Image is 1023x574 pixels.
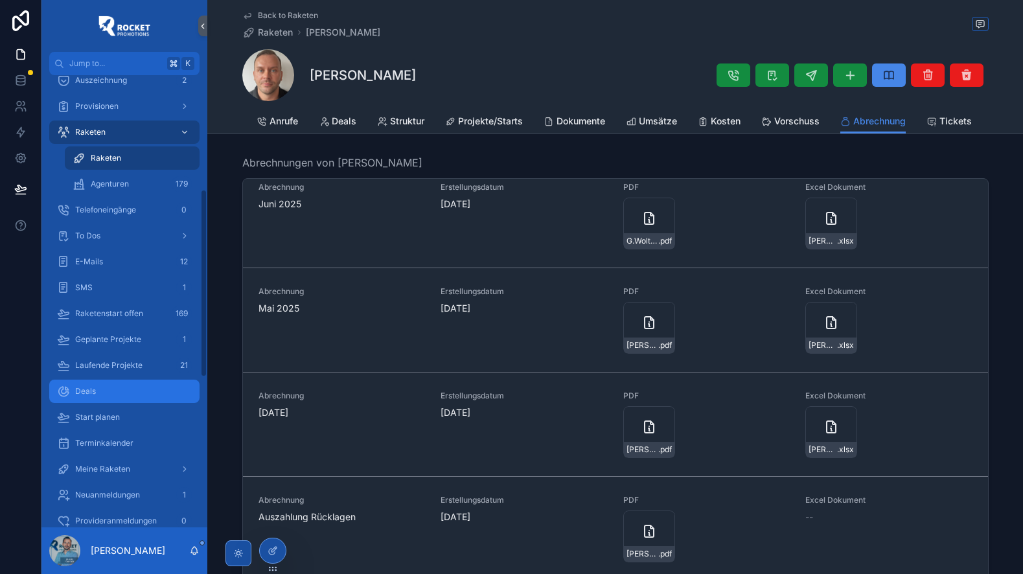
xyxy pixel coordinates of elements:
span: Raketen [75,127,106,137]
div: scrollable content [41,75,207,527]
a: Neuanmeldungen1 [49,483,200,507]
span: Abrechnung [259,495,426,505]
span: Excel Dokument [805,391,972,401]
span: Dokumente [557,115,605,128]
span: Umsätze [639,115,677,128]
span: [DATE] [259,406,426,419]
a: Raketen [49,121,200,144]
a: Meine Raketen [49,457,200,481]
span: Meine Raketen [75,464,130,474]
a: Raketenstart offen169 [49,302,200,325]
a: Raketen [242,26,293,39]
a: SMS1 [49,276,200,299]
span: To Dos [75,231,100,241]
div: 21 [176,358,192,373]
span: [PERSON_NAME] [809,444,837,455]
span: Excel Dokument [805,182,972,192]
p: [PERSON_NAME] [91,544,165,557]
span: Abrechnung [259,182,426,192]
span: Deals [332,115,356,128]
div: 0 [176,513,192,529]
a: Back to Raketen [242,10,318,21]
div: 2 [176,73,192,88]
span: Terminkalender [75,438,133,448]
div: 169 [172,306,192,321]
a: Auszeichnung2 [49,69,200,92]
span: Laufende Projekte [75,360,143,371]
img: App logo [98,16,150,36]
a: Struktur [377,109,424,135]
span: .pdf [658,236,672,246]
span: Back to Raketen [258,10,318,21]
span: [DATE] [441,406,608,419]
a: Deals [49,380,200,403]
span: Telefoneingänge [75,205,136,215]
a: Tickets [926,109,972,135]
span: Raketenstart offen [75,308,143,319]
div: 1 [176,487,192,503]
span: [PERSON_NAME] [809,340,837,350]
span: Provisionen [75,101,119,111]
h1: [PERSON_NAME] [310,66,416,84]
a: Agenturen179 [65,172,200,196]
a: Kosten [698,109,741,135]
a: Geplante Projekte1 [49,328,200,351]
a: Dokumente [544,109,605,135]
span: PDF [623,391,790,401]
a: Abrechnung [840,109,906,134]
span: [DATE] [441,198,608,211]
span: Mai 2025 [259,302,426,315]
span: .xlsx [837,236,854,246]
span: Abrechnung [259,286,426,297]
a: Provisionen [49,95,200,118]
a: Provideranmeldungen0 [49,509,200,533]
span: .pdf [658,549,672,559]
span: PDF [623,286,790,297]
a: To Dos [49,224,200,247]
div: 0 [176,202,192,218]
span: K [183,58,193,69]
a: Telefoneingänge0 [49,198,200,222]
span: Deals [75,386,96,396]
a: Vorschuss [761,109,820,135]
span: Auszeichnung [75,75,127,86]
span: E-Mails [75,257,103,267]
span: SMS [75,282,93,293]
span: Raketen [91,153,121,163]
span: Excel Dokument [805,286,972,297]
span: .xlsx [837,340,854,350]
a: E-Mails12 [49,250,200,273]
a: Start planen [49,406,200,429]
a: [PERSON_NAME] [306,26,380,39]
span: [PERSON_NAME]-7078 [626,444,658,455]
span: Erstellungsdatum [441,495,608,505]
span: [PERSON_NAME]-7222 [626,340,658,350]
span: Abrechnung [259,391,426,401]
div: 179 [172,176,192,192]
span: Start planen [75,412,120,422]
span: PDF [623,495,790,505]
a: Anrufe [257,109,298,135]
span: Tickets [939,115,972,128]
span: .xlsx [837,444,854,455]
span: Abrechnungen von [PERSON_NAME] [242,155,422,170]
span: Anrufe [270,115,298,128]
a: Raketen [65,146,200,170]
span: PDF [623,182,790,192]
span: -- [805,511,813,523]
div: 12 [176,254,192,270]
span: Vorschuss [774,115,820,128]
span: Erstellungsdatum [441,391,608,401]
span: Jump to... [69,58,162,69]
span: Struktur [390,115,424,128]
span: Abrechnung [853,115,906,128]
div: 1 [176,280,192,295]
span: [PERSON_NAME]-2 [626,549,658,559]
div: 1 [176,332,192,347]
span: [DATE] [441,302,608,315]
span: Neuanmeldungen [75,490,140,500]
button: Jump to...K [49,52,200,75]
span: Kosten [711,115,741,128]
a: Deals [319,109,356,135]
